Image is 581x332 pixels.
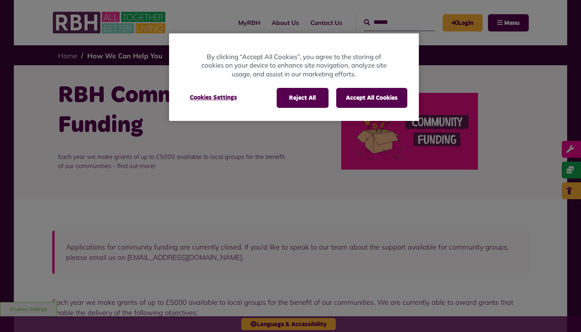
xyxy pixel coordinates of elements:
[200,53,388,79] p: By clicking “Accept All Cookies”, you agree to the storing of cookies on your device to enhance s...
[181,88,246,107] button: Cookies Settings
[169,33,419,121] div: Privacy
[277,88,329,108] button: Reject All
[169,33,419,121] div: Cookie banner
[336,88,407,108] button: Accept All Cookies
